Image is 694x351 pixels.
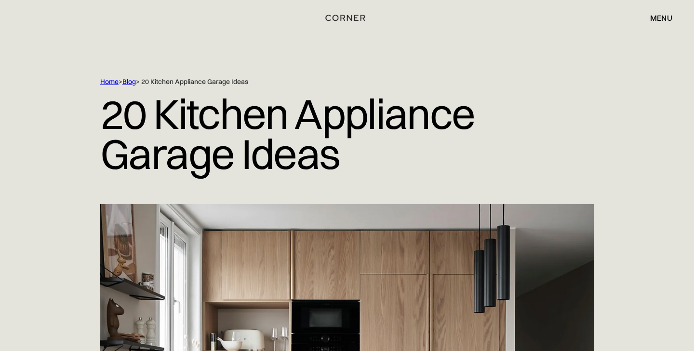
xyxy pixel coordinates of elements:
[641,10,672,26] div: menu
[122,77,136,86] a: Blog
[100,77,119,86] a: Home
[100,77,553,86] div: > > 20 Kitchen Appliance Garage Ideas
[100,86,594,181] h1: 20 Kitchen Appliance Garage Ideas
[650,14,672,22] div: menu
[320,12,373,24] a: home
